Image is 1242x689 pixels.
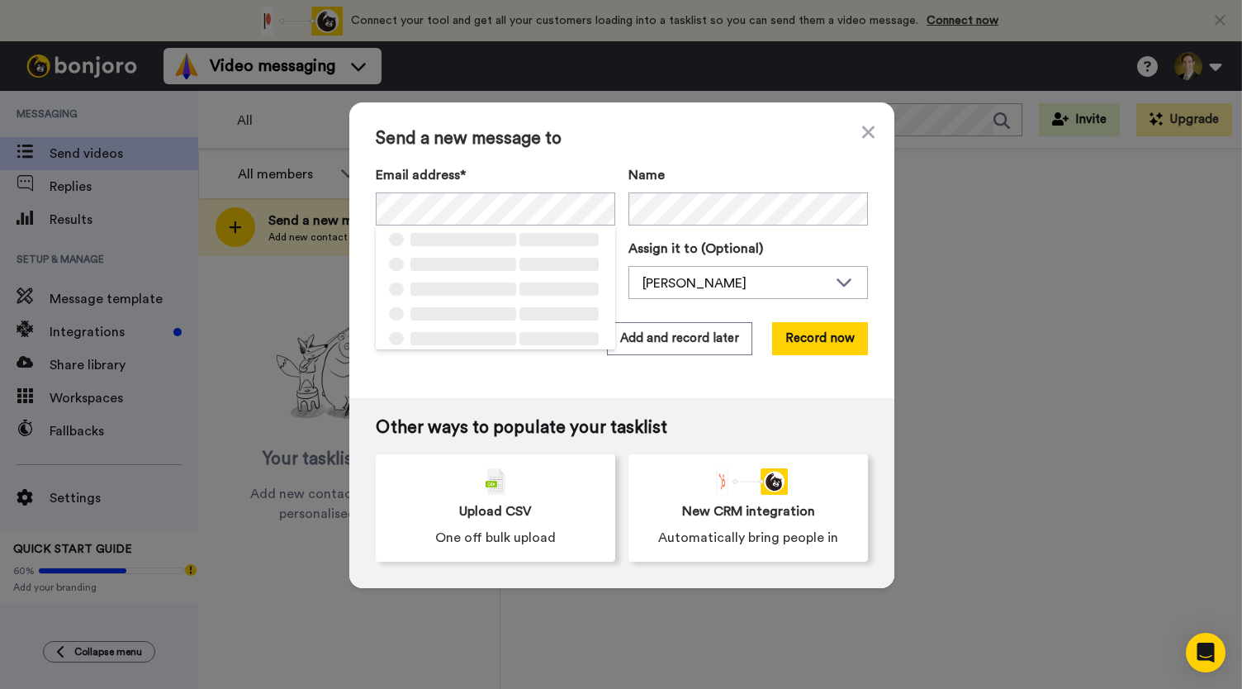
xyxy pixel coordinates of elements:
span: ‌ [519,233,599,246]
span: ‌ [389,283,404,296]
span: ‌ [410,283,516,296]
button: Add and record later [607,322,752,355]
span: ‌ [410,258,516,271]
span: Name [628,165,665,185]
span: Other ways to populate your tasklist [376,418,868,438]
span: One off bulk upload [435,528,556,548]
span: ‌ [519,332,599,345]
label: Assign it to (Optional) [628,239,868,259]
span: ‌ [410,332,516,345]
span: Upload CSV [459,501,532,521]
span: Automatically bring people in [658,528,838,548]
span: ‌ [519,283,599,296]
div: Open Intercom Messenger [1186,633,1225,672]
img: csv-grey.png [486,468,505,495]
button: Record now [772,322,868,355]
label: Email address* [376,165,615,185]
span: ‌ [389,233,404,246]
span: ‌ [410,307,516,321]
div: [PERSON_NAME] [642,273,827,293]
span: ‌ [519,307,599,321]
span: ‌ [389,258,404,271]
span: ‌ [389,332,404,345]
span: ‌ [410,233,516,246]
div: animation [709,468,788,495]
span: New CRM integration [682,501,815,521]
span: Send a new message to [376,129,868,149]
span: ‌ [389,307,404,321]
span: ‌ [519,258,599,271]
